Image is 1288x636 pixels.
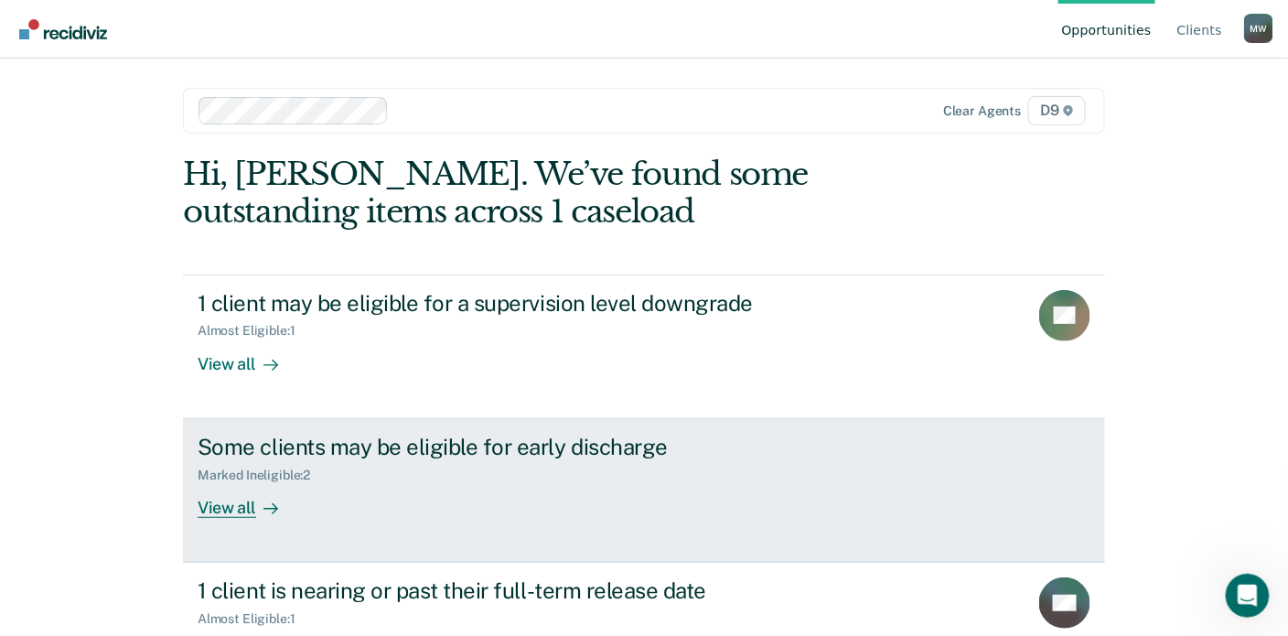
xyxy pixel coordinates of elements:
[19,19,107,39] img: Recidiviz
[198,434,840,460] div: Some clients may be eligible for early discharge
[1244,14,1273,43] button: Profile dropdown button
[198,468,325,483] div: Marked Ineligible : 2
[198,323,310,339] div: Almost Eligible : 1
[198,611,310,627] div: Almost Eligible : 1
[198,290,840,317] div: 1 client may be eligible for a supervision level downgrade
[1028,96,1086,125] span: D9
[1244,14,1273,43] div: M W
[1226,574,1270,618] iframe: Intercom live chat
[198,339,300,374] div: View all
[198,482,300,518] div: View all
[183,156,920,231] div: Hi, [PERSON_NAME]. We’ve found some outstanding items across 1 caseload
[198,577,840,604] div: 1 client is nearing or past their full-term release date
[943,103,1021,119] div: Clear agents
[183,275,1105,419] a: 1 client may be eligible for a supervision level downgradeAlmost Eligible:1View all
[183,419,1105,563] a: Some clients may be eligible for early dischargeMarked Ineligible:2View all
